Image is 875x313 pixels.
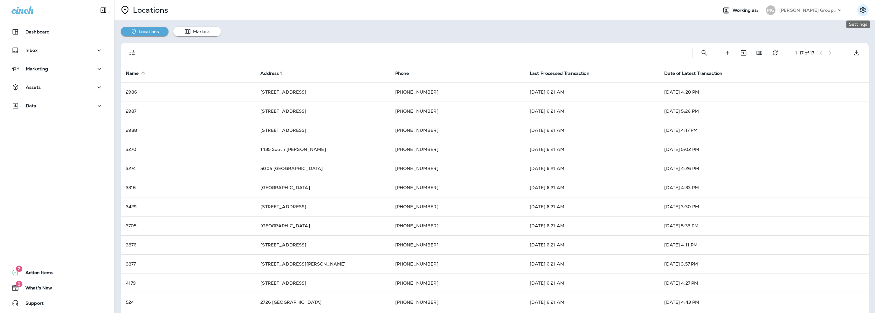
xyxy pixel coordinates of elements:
td: [DATE] 6:21 AM [525,121,659,140]
td: 3877 [121,254,255,274]
td: [PHONE_NUMBER] [390,140,525,159]
p: Marketing [26,66,48,71]
p: Assets [26,85,41,90]
span: Action Items [19,270,53,278]
span: Last Processed Transaction [530,71,589,76]
td: [DATE] 6:21 AM [525,254,659,274]
td: [DATE] 6:21 AM [525,197,659,216]
span: Phone [395,70,417,76]
p: Data [26,103,37,108]
button: Edit Fields [753,46,766,59]
div: MG [766,5,775,15]
button: Locations [121,27,169,36]
div: Settings [846,20,870,28]
button: Dashboard [6,25,108,38]
button: Settings [857,4,869,16]
td: [DATE] 3:57 PM [659,254,869,274]
td: [PHONE_NUMBER] [390,293,525,312]
button: Search Locations [698,46,711,59]
td: [DATE] 4:26 PM [659,159,869,178]
td: [PHONE_NUMBER] [390,178,525,197]
td: 3705 [121,216,255,235]
td: [DATE] 4:11 PM [659,235,869,254]
button: Filters [126,46,139,59]
button: Data [6,99,108,112]
button: Export as CSV [850,46,863,59]
span: Address 1 [260,71,282,76]
button: 2Action Items [6,266,108,279]
button: Inbox [6,44,108,57]
td: [PHONE_NUMBER] [390,159,525,178]
td: [DATE] 6:21 AM [525,274,659,293]
td: 3429 [121,197,255,216]
td: [PHONE_NUMBER] [390,216,525,235]
td: [STREET_ADDRESS] [255,235,390,254]
span: What's New [19,285,52,293]
td: [DATE] 6:21 AM [525,178,659,197]
span: Address 1 [260,70,290,76]
span: Date of Latest Transaction [664,71,722,76]
div: 1 - 17 of 17 [795,50,814,55]
td: [STREET_ADDRESS] [255,121,390,140]
span: Last Processed Transaction [530,70,598,76]
td: [PHONE_NUMBER] [390,235,525,254]
td: [GEOGRAPHIC_DATA] [255,178,390,197]
button: 8What's New [6,281,108,294]
td: 1435 South [PERSON_NAME] [255,140,390,159]
td: [PHONE_NUMBER] [390,121,525,140]
td: 5005 [GEOGRAPHIC_DATA] [255,159,390,178]
button: Import Locations [737,46,750,59]
span: Refresh transaction statistics [769,49,782,55]
td: [DATE] 4:28 PM [659,82,869,102]
td: [STREET_ADDRESS] [255,82,390,102]
td: [DATE] 4:33 PM [659,178,869,197]
td: [DATE] 6:21 AM [525,216,659,235]
button: Support [6,297,108,309]
td: 2987 [121,102,255,121]
td: [DATE] 3:30 PM [659,197,869,216]
button: Assets [6,81,108,94]
td: 3876 [121,235,255,254]
td: [PHONE_NUMBER] [390,254,525,274]
td: [DATE] 6:21 AM [525,293,659,312]
td: [PHONE_NUMBER] [390,274,525,293]
span: Date of Latest Transaction [664,70,731,76]
td: 2726 [GEOGRAPHIC_DATA] [255,293,390,312]
span: Name [126,70,147,76]
td: [PHONE_NUMBER] [390,197,525,216]
td: 3316 [121,178,255,197]
span: Phone [395,71,409,76]
button: Create Location [721,46,734,59]
td: [GEOGRAPHIC_DATA] [255,216,390,235]
td: [DATE] 4:27 PM [659,274,869,293]
td: [STREET_ADDRESS] [255,102,390,121]
td: 4179 [121,274,255,293]
td: 3274 [121,159,255,178]
td: [STREET_ADDRESS] [255,274,390,293]
span: Working as: [733,8,760,13]
p: [PERSON_NAME] Group dba [PERSON_NAME] [779,8,837,13]
td: [DATE] 6:21 AM [525,235,659,254]
button: Marketing [6,62,108,75]
p: Inbox [25,48,38,53]
button: Collapse Sidebar [94,4,112,17]
td: 3270 [121,140,255,159]
td: [DATE] 6:21 AM [525,140,659,159]
td: [DATE] 5:33 PM [659,216,869,235]
td: [DATE] 6:21 AM [525,159,659,178]
td: [DATE] 6:21 AM [525,82,659,102]
td: [STREET_ADDRESS][PERSON_NAME] [255,254,390,274]
span: Name [126,71,139,76]
td: [PHONE_NUMBER] [390,82,525,102]
span: 2 [16,266,22,272]
td: [STREET_ADDRESS] [255,197,390,216]
td: 2986 [121,82,255,102]
td: [DATE] 4:17 PM [659,121,869,140]
td: 2988 [121,121,255,140]
td: 524 [121,293,255,312]
td: [DATE] 6:21 AM [525,102,659,121]
td: [DATE] 4:43 PM [659,293,869,312]
p: Dashboard [25,29,50,34]
span: Support [19,301,44,308]
td: [PHONE_NUMBER] [390,102,525,121]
